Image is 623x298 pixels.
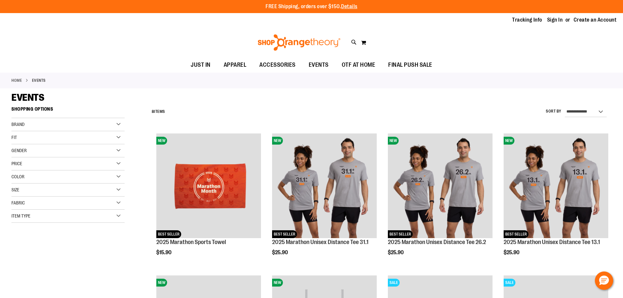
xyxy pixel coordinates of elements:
a: 2025 Marathon Unisex Distance Tee 13.1 [504,239,600,245]
a: OTF AT HOME [335,58,382,73]
span: Item Type [11,213,30,219]
img: 2025 Marathon Unisex Distance Tee 13.1 [504,133,608,238]
span: Fit [11,135,17,140]
a: 2025 Marathon Unisex Distance Tee 31.1 [272,239,369,245]
span: $25.90 [388,250,405,255]
span: BEST SELLER [272,230,297,238]
span: Fabric [11,200,25,205]
span: JUST IN [191,58,211,72]
img: Shop Orangetheory [257,34,341,51]
span: NEW [272,279,283,287]
span: Gender [11,148,27,153]
a: ACCESSORIES [253,58,302,73]
p: FREE Shipping, orders over $150. [266,3,357,10]
h2: Items [152,107,165,117]
span: APPAREL [224,58,247,72]
span: Size [11,187,19,192]
span: $25.90 [504,250,520,255]
strong: Shopping Options [11,103,125,118]
span: Price [11,161,22,166]
a: 2025 Marathon Unisex Distance Tee 31.1NEWBEST SELLER [272,133,377,239]
span: ACCESSORIES [259,58,296,72]
span: SALE [504,279,515,287]
a: Create an Account [574,16,617,24]
a: 2025 Marathon Sports TowelNEWBEST SELLER [156,133,261,239]
span: NEW [156,137,167,145]
a: 2025 Marathon Unisex Distance Tee 13.1NEWBEST SELLER [504,133,608,239]
span: $15.90 [156,250,172,255]
span: NEW [272,137,283,145]
img: 2025 Marathon Unisex Distance Tee 31.1 [272,133,377,238]
span: SALE [388,279,400,287]
button: Hello, have a question? Let’s chat. [595,272,613,290]
span: 8 [152,109,154,114]
a: FINAL PUSH SALE [382,58,439,73]
label: Sort By [546,109,562,114]
a: APPAREL [217,58,253,73]
div: product [385,130,496,272]
img: 2025 Marathon Sports Towel [156,133,261,238]
span: OTF AT HOME [342,58,375,72]
strong: EVENTS [32,78,46,83]
div: product [269,130,380,272]
a: JUST IN [184,58,217,73]
a: Sign In [547,16,563,24]
span: Brand [11,122,25,127]
a: Details [341,4,357,9]
img: 2025 Marathon Unisex Distance Tee 26.2 [388,133,493,238]
a: EVENTS [302,58,335,72]
a: Home [11,78,22,83]
span: FINAL PUSH SALE [388,58,432,72]
span: NEW [156,279,167,287]
span: NEW [504,137,514,145]
span: Color [11,174,25,179]
a: 2025 Marathon Unisex Distance Tee 26.2 [388,239,486,245]
span: BEST SELLER [156,230,181,238]
span: EVENTS [309,58,329,72]
span: BEST SELLER [388,230,413,238]
a: 2025 Marathon Unisex Distance Tee 26.2NEWBEST SELLER [388,133,493,239]
span: BEST SELLER [504,230,528,238]
span: $25.90 [272,250,289,255]
div: product [153,130,264,272]
a: 2025 Marathon Sports Towel [156,239,226,245]
a: Tracking Info [512,16,542,24]
span: EVENTS [11,92,44,103]
span: NEW [388,137,399,145]
div: product [500,130,612,272]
